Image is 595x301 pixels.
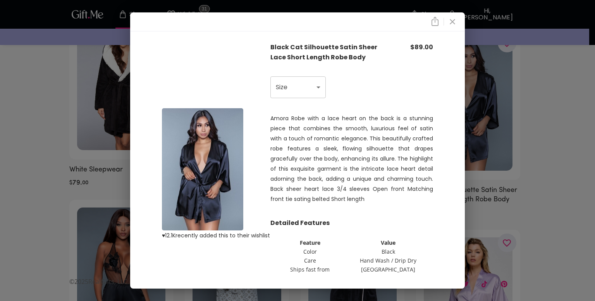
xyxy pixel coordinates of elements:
[271,247,349,256] td: Color
[270,113,433,204] p: Amora Robe with a lace heart on the back is a stunning piece that combines the smooth, luxurious ...
[349,256,427,265] td: Hand Wash / Drip Dry
[428,15,442,28] button: close
[349,265,427,273] td: [GEOGRAPHIC_DATA]
[270,42,384,62] p: Black Cat Silhouette Satin Sheer Lace Short Length Robe Body
[384,42,433,52] p: $ 89.00
[446,15,459,28] button: close
[271,256,349,265] td: Care
[270,218,433,228] p: Detailed Features
[349,247,427,256] td: Black
[162,108,243,230] img: product image
[162,230,270,240] p: ♥ 12.1K recently added this to their wishlist
[271,239,349,247] th: Feature
[349,239,427,247] th: Value
[271,265,349,273] td: Ships fast from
